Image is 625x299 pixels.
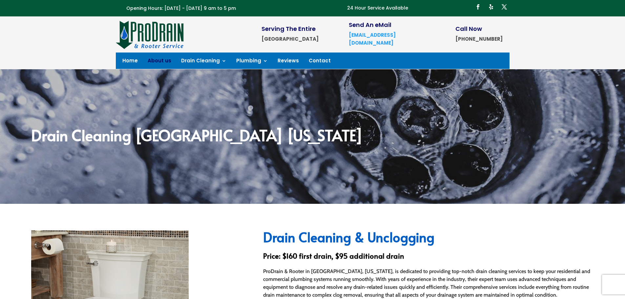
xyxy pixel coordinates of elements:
a: Follow on Yelp [486,2,496,12]
h3: Price: $160 first drain, $95 additional drain [263,252,594,263]
a: [EMAIL_ADDRESS][DOMAIN_NAME] [349,32,396,46]
img: site-logo-100h [116,20,184,49]
strong: [PHONE_NUMBER] [455,35,503,42]
a: Drain Cleaning [181,58,226,66]
a: Follow on Facebook [473,2,483,12]
span: Opening Hours: [DATE] - [DATE] 9 am to 5 pm [126,5,236,11]
strong: [GEOGRAPHIC_DATA] [261,35,319,42]
a: Reviews [278,58,299,66]
a: About us [148,58,171,66]
a: Home [122,58,138,66]
h2: Drain Cleaning [GEOGRAPHIC_DATA] [US_STATE] [31,127,594,146]
span: Call Now [455,25,482,33]
p: 24 Hour Service Available [347,4,408,12]
a: Follow on X [499,2,510,12]
h2: Drain Cleaning & Unclogging [263,230,594,247]
a: Plumbing [236,58,268,66]
span: Send An eMail [349,21,391,29]
a: Contact [309,58,331,66]
span: Serving The Entire [261,25,316,33]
